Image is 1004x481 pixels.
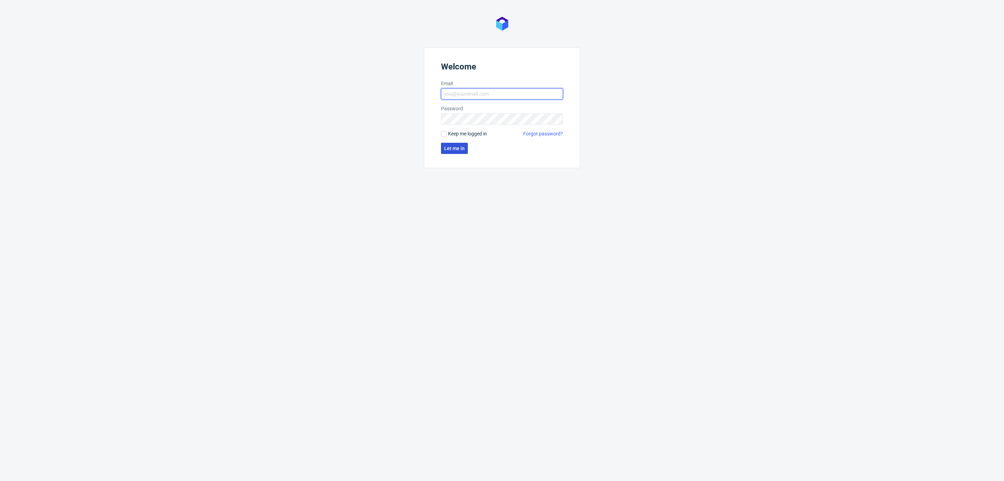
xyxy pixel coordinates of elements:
input: you@youremail.com [441,88,563,99]
span: Keep me logged in [448,130,487,137]
span: Let me in [444,146,465,151]
label: Password [441,105,563,112]
label: Email [441,80,563,87]
button: Let me in [441,143,468,154]
a: Forgot password? [523,130,563,137]
header: Welcome [441,62,563,74]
